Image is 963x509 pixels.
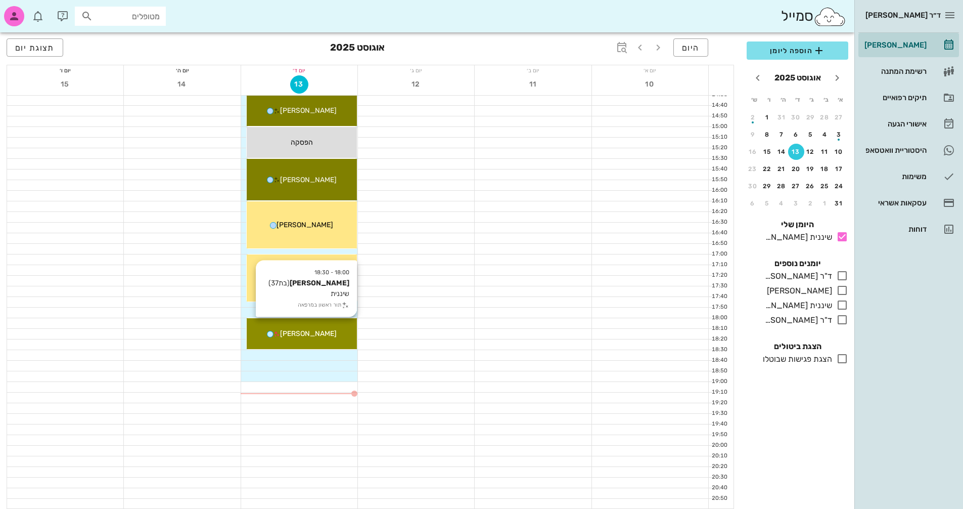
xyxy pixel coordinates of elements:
button: 27 [788,178,804,194]
button: 11 [817,144,833,160]
button: חודש שעבר [828,69,846,87]
div: 19:00 [709,377,729,386]
div: 18:40 [709,356,729,365]
button: 3 [831,126,847,143]
button: 30 [788,109,804,125]
div: 16:30 [709,218,729,227]
button: 5 [759,195,775,211]
div: 28 [817,114,833,121]
div: 23 [745,165,761,173]
div: 16:10 [709,197,729,205]
div: יום ה׳ [124,65,240,75]
h3: אוגוסט 2025 [330,38,385,59]
button: 14 [773,144,790,160]
button: 13 [290,75,308,94]
button: 1 [817,195,833,211]
div: 19:50 [709,431,729,439]
div: 15:40 [709,165,729,174]
span: [PERSON_NAME] [280,176,337,184]
button: 21 [773,161,790,177]
div: 15:30 [709,154,729,163]
div: הצגת פגישות שבוטלו [759,353,832,365]
div: 19:20 [709,399,729,407]
div: אישורי הגעה [862,120,927,128]
div: 2 [802,200,818,207]
button: 1 [759,109,775,125]
div: 8 [759,131,775,138]
div: 14:40 [709,101,729,110]
button: 29 [759,178,775,194]
h4: הצגת ביטולים [747,341,848,353]
div: 29 [759,183,775,190]
button: הוספה ליומן [747,41,848,60]
div: 15:10 [709,133,729,142]
div: דוחות [862,225,927,233]
div: 1 [759,114,775,121]
div: 4 [773,200,790,207]
button: 20 [788,161,804,177]
div: 6 [745,200,761,207]
div: 17:00 [709,250,729,259]
span: תג [30,8,36,14]
div: 30 [788,114,804,121]
span: [PERSON_NAME] [277,221,333,229]
div: 27 [788,183,804,190]
button: 28 [817,109,833,125]
a: דוחות [858,217,959,241]
button: 14 [173,75,192,94]
div: 20:40 [709,484,729,492]
th: א׳ [834,91,847,108]
button: 17 [831,161,847,177]
button: 4 [773,195,790,211]
button: 23 [745,161,761,177]
div: 19:30 [709,409,729,418]
th: ו׳ [762,91,775,108]
div: 28 [773,183,790,190]
button: אוגוסט 2025 [770,68,825,88]
button: 29 [802,109,818,125]
button: 6 [745,195,761,211]
div: 18 [817,165,833,173]
div: סמייל [781,6,846,27]
div: 11 [817,148,833,155]
div: 31 [831,200,847,207]
div: היסטוריית וואטסאפ [862,146,927,154]
th: ש׳ [748,91,761,108]
button: 19 [802,161,818,177]
div: 30 [745,183,761,190]
button: 8 [759,126,775,143]
div: 17:30 [709,282,729,290]
div: 14:50 [709,112,729,120]
button: 16 [745,144,761,160]
span: ד״ר [PERSON_NAME] [865,11,941,20]
div: 15:20 [709,144,729,152]
div: 18:10 [709,324,729,333]
div: שיננית [PERSON_NAME] [761,300,832,312]
img: SmileCloud logo [813,7,846,27]
div: משימות [862,173,927,181]
button: 10 [641,75,659,94]
div: 16:50 [709,239,729,248]
div: 18:30 [709,346,729,354]
button: 15 [759,144,775,160]
div: 22 [759,165,775,173]
a: תיקים רפואיים [858,86,959,110]
div: 27 [831,114,847,121]
div: 19:10 [709,388,729,397]
button: 3 [788,195,804,211]
span: 12 [407,80,425,89]
div: 3 [831,131,847,138]
div: 17 [831,165,847,173]
span: הוספה ליומן [755,45,840,57]
div: 4 [817,131,833,138]
div: 18:00 [709,314,729,322]
div: 16:20 [709,207,729,216]
div: 10 [831,148,847,155]
div: 20:50 [709,494,729,503]
div: 17:40 [709,292,729,301]
div: יום ו׳ [7,65,123,75]
div: 13 [788,148,804,155]
div: 5 [759,200,775,207]
button: 31 [831,195,847,211]
div: 5 [802,131,818,138]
